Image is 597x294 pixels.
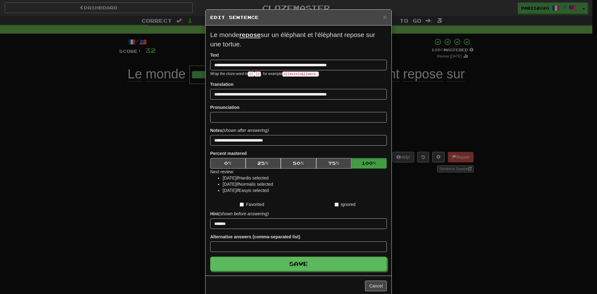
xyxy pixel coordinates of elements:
[219,211,269,216] em: (shown before answering)
[248,72,254,77] code: {{
[351,158,387,169] button: 100%
[210,257,387,271] button: Save
[222,128,269,133] em: (shown after answering)
[282,72,319,77] code: A {{ missing }} word.
[210,14,387,21] h5: Edit Sentence
[281,158,316,169] button: 50%
[210,72,320,76] small: Wrap the cloze-word in , for example .
[239,31,261,38] u: repose
[210,104,239,110] label: Pronunciation
[254,72,261,77] code: }}
[210,158,387,169] div: Percent mastered
[223,175,387,181] li: [DATE] if Hard is selected
[335,201,355,208] label: Ignored
[223,181,387,187] li: [DATE] if Normal is selected
[210,30,387,49] p: Le monde sur un éléphant et l'éléphant repose sur une tortue.
[223,187,387,194] li: [DATE] if Easy is selected
[210,150,247,156] label: Percent mastered
[210,169,387,194] div: Next review:
[335,203,339,207] input: Ignored
[210,127,269,133] label: Notes
[365,281,387,291] button: Cancel
[210,158,246,169] button: 0%
[246,158,281,169] button: 25%
[383,14,387,20] button: Close
[383,13,387,21] span: ×
[210,52,219,58] label: Text
[240,203,244,207] input: Favorited
[316,158,352,169] button: 75%
[210,234,300,240] label: Alternative answers (comma-separated list)
[210,211,269,217] label: Hint
[240,201,264,208] label: Favorited
[210,81,234,87] label: Translation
